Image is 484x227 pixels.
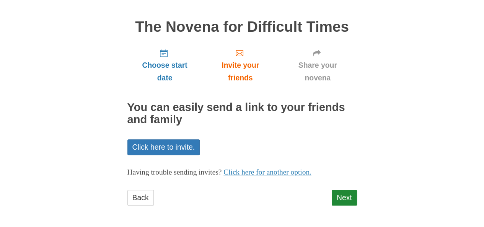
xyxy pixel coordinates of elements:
a: Invite your friends [202,42,278,88]
h1: The Novena for Difficult Times [127,19,357,35]
span: Invite your friends [210,59,271,84]
a: Choose start date [127,42,202,88]
span: Choose start date [135,59,195,84]
span: Share your novena [286,59,349,84]
a: Share your novena [279,42,357,88]
a: Back [127,190,154,206]
span: Having trouble sending invites? [127,168,222,176]
a: Click here to invite. [127,139,200,155]
h2: You can easily send a link to your friends and family [127,101,357,126]
a: Click here for another option. [223,168,311,176]
a: Next [332,190,357,206]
